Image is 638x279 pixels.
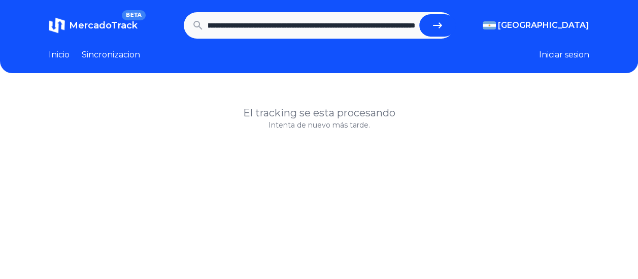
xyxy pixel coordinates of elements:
[69,20,138,31] span: MercadoTrack
[49,120,589,130] p: Intenta de nuevo más tarde.
[49,17,65,34] img: MercadoTrack
[122,10,146,20] span: BETA
[498,19,589,32] span: [GEOGRAPHIC_DATA]
[49,106,589,120] h1: El tracking se esta procesando
[82,49,140,61] a: Sincronizacion
[49,17,138,34] a: MercadoTrackBETA
[483,21,496,29] img: Argentina
[539,49,589,61] button: Iniciar sesion
[483,19,589,32] button: [GEOGRAPHIC_DATA]
[49,49,70,61] a: Inicio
